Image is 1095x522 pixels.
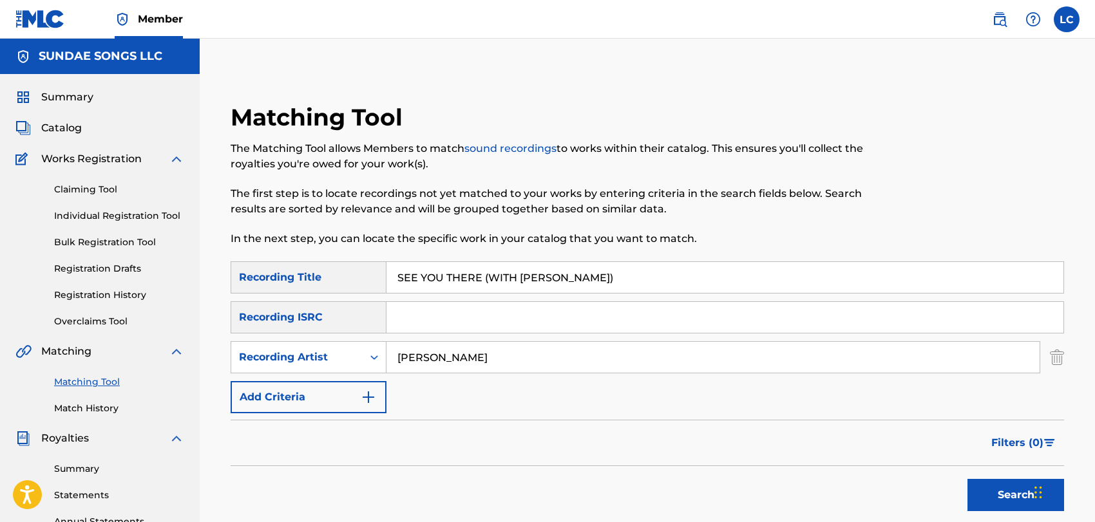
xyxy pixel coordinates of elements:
[54,489,184,502] a: Statements
[169,431,184,446] img: expand
[138,12,183,26] span: Member
[115,12,130,27] img: Top Rightsholder
[54,288,184,302] a: Registration History
[15,10,65,28] img: MLC Logo
[15,120,82,136] a: CatalogCatalog
[1054,6,1080,32] div: User Menu
[41,89,93,105] span: Summary
[231,381,386,413] button: Add Criteria
[987,6,1013,32] a: Public Search
[54,315,184,328] a: Overclaims Tool
[231,103,409,132] h2: Matching Tool
[54,209,184,223] a: Individual Registration Tool
[992,12,1007,27] img: search
[361,389,376,405] img: 9d2ae6d4665cec9f34b9.svg
[54,236,184,249] a: Bulk Registration Tool
[15,344,32,359] img: Matching
[984,427,1064,459] button: Filters (0)
[15,89,93,105] a: SummarySummary
[1034,473,1042,512] div: Drag
[15,49,31,64] img: Accounts
[169,344,184,359] img: expand
[41,344,91,359] span: Matching
[15,431,31,446] img: Royalties
[15,151,32,167] img: Works Registration
[41,151,142,167] span: Works Registration
[1031,460,1095,522] iframe: Chat Widget
[54,375,184,389] a: Matching Tool
[967,479,1064,511] button: Search
[39,49,162,64] h5: SUNDAE SONGS LLC
[1044,439,1055,447] img: filter
[231,231,872,247] p: In the next step, you can locate the specific work in your catalog that you want to match.
[231,141,872,172] p: The Matching Tool allows Members to match to works within their catalog. This ensures you'll coll...
[41,431,89,446] span: Royalties
[1025,12,1041,27] img: help
[991,435,1043,451] span: Filters ( 0 )
[464,142,557,154] a: sound recordings
[1020,6,1046,32] div: Help
[41,120,82,136] span: Catalog
[1059,334,1095,438] iframe: Resource Center
[54,402,184,415] a: Match History
[54,183,184,196] a: Claiming Tool
[15,120,31,136] img: Catalog
[169,151,184,167] img: expand
[15,89,31,105] img: Summary
[231,261,1064,517] form: Search Form
[1050,341,1064,373] img: Delete Criterion
[231,186,872,217] p: The first step is to locate recordings not yet matched to your works by entering criteria in the ...
[54,262,184,275] a: Registration Drafts
[239,350,355,365] div: Recording Artist
[54,462,184,476] a: Summary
